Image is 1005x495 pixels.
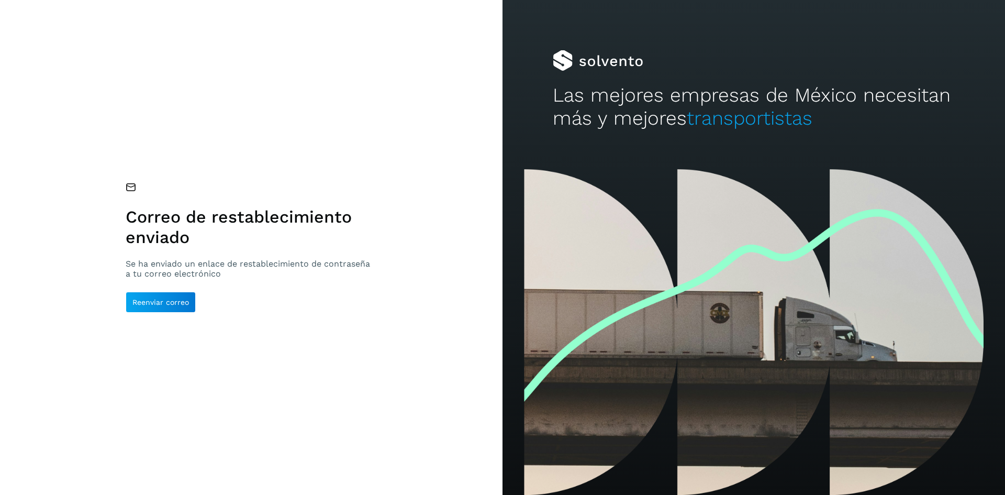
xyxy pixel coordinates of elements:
[687,107,812,129] span: transportistas
[126,292,196,313] button: Reenviar correo
[132,299,189,306] span: Reenviar correo
[553,84,955,130] h2: Las mejores empresas de México necesitan más y mejores
[126,259,374,279] p: Se ha enviado un enlace de restablecimiento de contraseña a tu correo electrónico
[126,207,374,247] h1: Correo de restablecimiento enviado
